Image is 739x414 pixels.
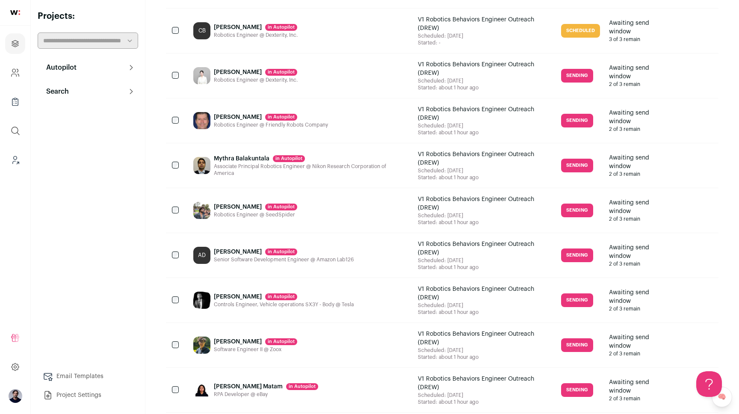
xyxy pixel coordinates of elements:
div: in Autopilot [265,293,297,300]
span: Sending [561,248,593,262]
p: Autopilot [41,62,77,73]
button: Autopilot [38,59,138,76]
div: Scheduled: [DATE] [418,33,547,39]
div: Robotics Engineer @ SeedSpider [214,211,297,218]
div: Started: about 1 hour ago [418,309,547,316]
span: Sending [561,159,593,172]
span: 2 of 3 remain [609,305,664,312]
span: Awaiting send window [609,198,664,216]
span: Sending [561,293,593,307]
span: 3 of 3 remain [609,36,664,43]
div: Started: about 1 hour ago [418,354,547,361]
div: Started: about 1 hour ago [418,129,547,136]
a: Company and ATS Settings [5,62,25,83]
div: [PERSON_NAME] [214,203,297,211]
div: V1 Robotics Behaviors Engineer Outreach (DREW) [418,330,547,347]
img: 5fa0291cd0f063be91fb3d7d7b676275d8efd3bea2fcaa68f91103cf6b9b8cff.jpg [193,112,210,129]
div: Scheduled: [DATE] [418,77,547,84]
span: 2 of 3 remain [609,126,664,133]
span: Awaiting send window [609,109,664,126]
div: V1 Robotics Behaviors Engineer Outreach (DREW) [418,240,547,257]
div: Started: - [418,39,547,46]
div: RPA Developer @ eBay [214,391,318,398]
div: AD [193,247,210,264]
span: Awaiting send window [609,19,664,36]
div: [PERSON_NAME] [214,68,298,77]
button: Search [38,83,138,100]
img: 95404db7d921c5a00adcdd0d16444c4295909d620e2019bc4a01d03fa4bf13f0.jpg [193,292,210,309]
div: Robotics Engineer @ Friendly Robots Company [214,121,328,128]
span: Sending [561,69,593,83]
div: V1 Robotics Behaviors Engineer Outreach (DREW) [418,15,547,33]
div: [PERSON_NAME] Matam [214,382,318,391]
span: Sending [561,383,593,397]
img: 87f8debfae362c3748561efb0b509fde6ef4cb6ec1a7737ccb968ba392bec601.jpg [193,202,210,219]
iframe: Help Scout Beacon - Open [696,371,722,397]
img: 1207525-medium_jpg [9,389,22,403]
div: V1 Robotics Behaviors Engineer Outreach (DREW) [418,285,547,302]
img: wellfound-shorthand-0d5821cbd27db2630d0214b213865d53afaa358527fdda9d0ea32b1df1b89c2c.svg [10,10,20,15]
div: [PERSON_NAME] [214,293,354,301]
div: V1 Robotics Behaviors Engineer Outreach (DREW) [418,375,547,392]
div: Started: about 1 hour ago [418,264,547,271]
p: Search [41,86,69,97]
div: in Autopilot [265,204,297,210]
div: V1 Robotics Behaviors Engineer Outreach (DREW) [418,195,547,212]
div: in Autopilot [273,155,305,162]
span: Awaiting send window [609,333,664,350]
span: 2 of 3 remain [609,171,664,177]
button: Open dropdown [9,389,22,403]
span: Sending [561,204,593,217]
h2: Projects: [38,10,138,22]
div: Started: about 1 hour ago [418,174,547,181]
img: f12ac4cb1fe2dccb079f37dd0f098cc2090d7c3488c5fbe581a74926b287bf95.jpg [193,337,210,354]
a: Project Settings [38,387,138,404]
div: CB [193,22,210,39]
div: Controls Engineer, Vehicle operations SX3Y - Body @ Tesla [214,301,354,308]
div: in Autopilot [265,248,297,255]
div: Senior Software Development Engineer @ Amazon Lab126 [214,256,354,263]
div: [PERSON_NAME] [214,337,297,346]
img: 3ad88422fd8d357248ea7689e237993a90e8ec9fe5e7a6cfe8abb333b33d0c77.jpg [193,157,210,174]
div: V1 Robotics Behaviors Engineer Outreach (DREW) [418,105,547,122]
span: 2 of 3 remain [609,350,664,357]
div: Started: about 1 hour ago [418,84,547,91]
div: Robotics Engineer @ Dexterity, Inc. [214,77,298,83]
div: Scheduled: [DATE] [418,212,547,219]
span: 2 of 3 remain [609,395,664,402]
div: Started: about 1 hour ago [418,219,547,226]
div: Scheduled: [DATE] [418,392,547,399]
div: [PERSON_NAME] [214,113,328,121]
div: Scheduled: [DATE] [418,257,547,264]
span: Awaiting send window [609,64,664,81]
div: [PERSON_NAME] [214,23,298,32]
div: in Autopilot [265,24,297,31]
img: 0d438b7d6664496e077413657372cc08053fc8652204e0f4b060dd31691ab0cc.jpg [193,381,210,399]
span: Sending [561,338,593,352]
span: 2 of 3 remain [609,260,664,267]
span: Awaiting send window [609,154,664,171]
div: Scheduled: [DATE] [418,347,547,354]
div: Scheduled: [DATE] [418,302,547,309]
span: Sending [561,114,593,127]
div: Started: about 1 hour ago [418,399,547,405]
div: Associate Principal Robotics Engineer @ Nikon Research Corporation of America [214,163,404,177]
a: Projects [5,33,25,54]
div: Software Engineer II @ Zoox [214,346,297,353]
div: in Autopilot [265,69,297,76]
div: Scheduled: [DATE] [418,167,547,174]
div: in Autopilot [265,338,297,345]
div: Mythra Balakuntala [214,154,404,163]
div: V1 Robotics Behaviors Engineer Outreach (DREW) [418,60,547,77]
div: in Autopilot [286,383,318,390]
span: 2 of 3 remain [609,81,664,88]
div: [PERSON_NAME] [214,248,354,256]
span: 2 of 3 remain [609,216,664,222]
a: Leads (Backoffice) [5,150,25,170]
span: Awaiting send window [609,243,664,260]
div: Scheduled: [DATE] [418,122,547,129]
a: Company Lists [5,92,25,112]
img: ee9d9007c00d0bc21b49cdce07c3f120ecdf2020829a848db4aa712827baa60b [193,67,210,84]
span: Scheduled [561,24,600,38]
div: Robotics Engineer @ Dexterity, Inc. [214,32,298,38]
